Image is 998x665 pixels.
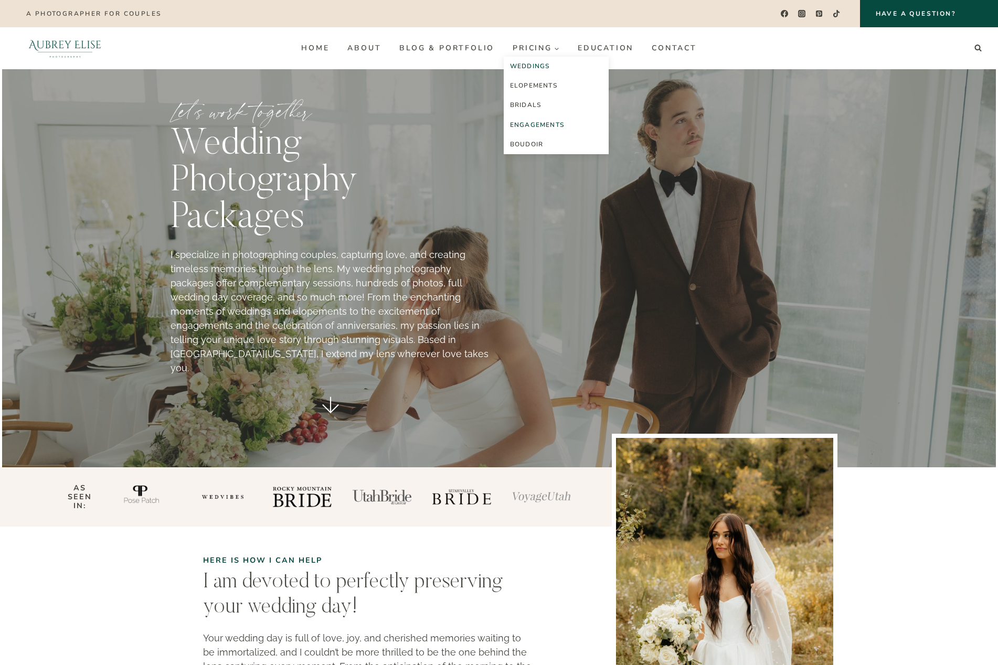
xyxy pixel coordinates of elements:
[432,467,491,526] li: 5 of 6
[171,101,491,122] p: Let’s work together
[13,27,118,69] img: Aubrey Elise Photography
[273,467,332,526] li: 3 of 6
[193,467,251,526] li: 2 of 6
[390,40,504,57] a: Blog & Portfolio
[171,127,491,237] h1: wedding photography packages
[22,484,97,511] h1: AS SEEN IN:
[504,115,609,135] a: Engagements
[643,40,706,57] a: Contact
[292,40,338,57] a: Home
[113,467,571,526] div: Photo Gallery Carousel
[971,41,985,56] button: View Search Form
[512,467,571,526] li: 6 of 6
[812,6,827,22] a: Pinterest
[504,135,609,154] a: Boudoir
[26,10,161,17] p: A photographer for couples
[504,40,569,57] button: Child menu of Pricing
[504,76,609,95] a: Elopements
[504,95,609,115] a: Bridals
[203,556,534,565] h2: Here is how I can help
[203,570,534,620] h3: I am devoted to perfectly preserving your wedding day!
[794,6,810,22] a: Instagram
[568,40,642,57] a: Education
[353,467,411,526] li: 4 of 6
[338,40,390,57] a: About
[113,467,172,526] li: 1 of 6
[171,248,491,375] p: I specialize in photographing couples, capturing love, and creating timeless memories through the...
[504,57,609,76] a: Weddings
[777,6,792,22] a: Facebook
[829,6,844,22] a: TikTok
[292,40,706,57] nav: Primary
